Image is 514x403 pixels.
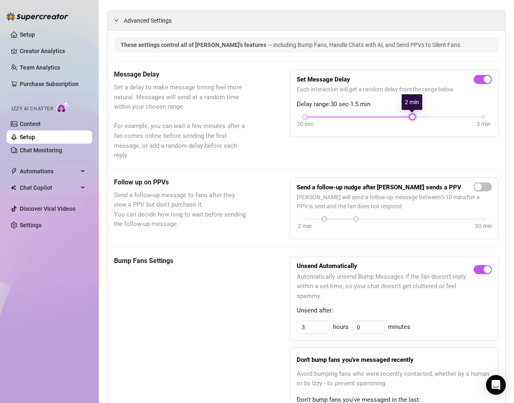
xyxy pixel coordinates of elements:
a: Setup [20,134,35,140]
a: Settings [20,222,42,228]
img: logo-BBDzfeDw.svg [7,12,68,21]
a: Team Analytics [20,64,60,71]
div: Open Intercom Messenger [486,375,506,395]
div: 2 min [298,221,312,231]
img: Chat Copilot [11,185,16,191]
span: Izzy AI Chatter [12,105,53,113]
div: 30 sec [297,119,313,128]
span: thunderbolt [11,168,17,175]
h5: Bump Fans Settings [114,256,249,266]
strong: Don't bump fans you've messaged recently [297,356,414,363]
a: Discover Viral Videos [20,205,75,212]
span: [PERSON_NAME] will send a follow-up message between 5 - 10 min after a PPV is sent and the fan do... [297,193,492,211]
span: Delay range: 30 sec - 1.5 min [297,100,492,109]
span: hours [333,322,349,332]
a: Creator Analytics [20,44,86,58]
strong: Send a follow-up nudge after [PERSON_NAME] sends a PPV [297,184,461,191]
div: 2 min [402,94,422,110]
a: Chat Monitoring [20,147,62,154]
span: Chat Copilot [20,181,78,194]
span: Each interaction will get a random delay from the range below. [297,85,492,94]
div: 30 min [475,221,492,231]
div: expanded [114,16,124,25]
span: Automatically unsend Bump Messages if the fan doesn't reply within a set time, so your chat doesn... [297,272,474,301]
span: Set a delay to make message timing feel more natural. Messages will send at a random time within ... [114,83,249,161]
span: Advanced Settings [124,16,172,25]
strong: Set Message Delay [297,76,350,83]
h5: Message Delay [114,70,249,79]
span: minutes [388,322,410,332]
a: Purchase Subscription [20,81,79,87]
span: Unsend after: [297,306,492,316]
a: Setup [20,31,35,38]
span: Automations [20,165,78,178]
h5: Follow up on PPVs [114,177,249,187]
img: AI Chatter [56,102,69,114]
span: These settings control all of [PERSON_NAME]'s features [121,42,267,48]
span: Avoid bumping fans who were recently contacted, whether by a human or by Izzy - to prevent spamming. [297,369,492,389]
strong: Unsend Automatically [297,262,357,270]
span: — including Bump Fans, Handle Chats with AI, and Send PPVs to Silent Fans. [267,42,462,48]
a: Content [20,121,41,127]
span: Send a follow-up message to fans after they view a PPV but don't purchase it. You can decide how ... [114,191,249,229]
div: 3 min [477,119,491,128]
span: expanded [114,18,119,23]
